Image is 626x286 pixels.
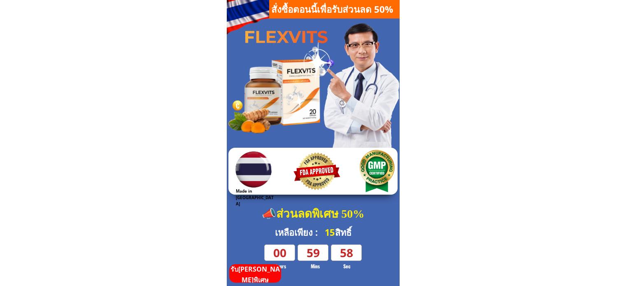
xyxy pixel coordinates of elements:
[337,262,357,270] h3: Sec
[236,188,275,208] h3: Made in [GEOGRAPHIC_DATA]
[271,2,413,17] h3: สั่งซื้อตอนนี้เพื่อรับส่วนลด 50%
[325,226,343,240] h3: 15
[275,226,375,240] h3: เหลือเพียง : สิทธิ์
[239,205,388,223] h3: 📣ส่วนลดพิเศษ 50%
[303,262,328,270] h3: Mins
[229,264,281,285] p: รับ[PERSON_NAME]พิเศษ
[265,262,295,270] h3: Hours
